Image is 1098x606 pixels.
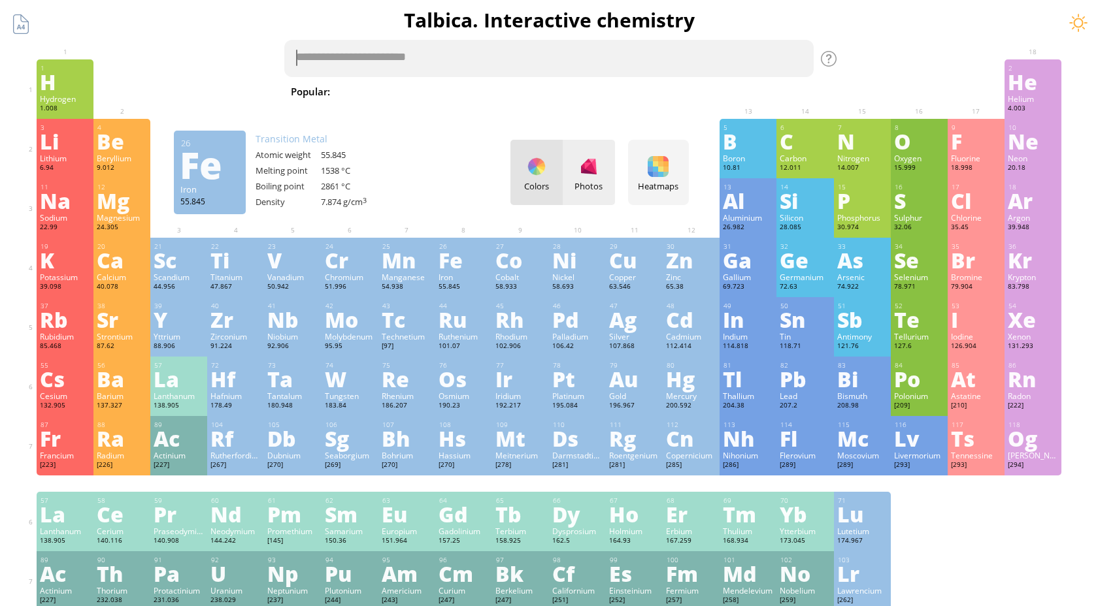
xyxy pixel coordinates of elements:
[780,272,830,282] div: Germanium
[609,272,659,282] div: Copper
[325,272,375,282] div: Chromium
[837,272,888,282] div: Arsenic
[1008,309,1058,330] div: Xe
[951,342,1001,352] div: 126.904
[837,212,888,223] div: Phosphorus
[894,223,944,233] div: 32.06
[609,368,659,389] div: Au
[382,272,432,282] div: Manganese
[780,123,830,132] div: 6
[1008,153,1058,163] div: Neon
[1008,368,1058,389] div: Rn
[40,131,90,151] div: Li
[723,131,773,151] div: B
[723,368,773,389] div: Tl
[210,401,261,411] div: 178.49
[495,309,546,330] div: Rh
[780,163,830,174] div: 12.011
[97,302,147,310] div: 38
[552,331,603,342] div: Palladium
[780,242,830,251] div: 32
[837,163,888,174] div: 14.007
[1008,183,1058,191] div: 18
[41,302,90,310] div: 37
[268,242,318,251] div: 23
[40,391,90,401] div: Cesium
[723,249,773,270] div: Ga
[723,391,773,401] div: Thallium
[267,282,318,293] div: 50.942
[382,309,432,330] div: Tc
[439,309,489,330] div: Ru
[495,249,546,270] div: Co
[211,361,261,370] div: 72
[321,196,386,208] div: 7.874 g/cm
[951,282,1001,293] div: 79.904
[40,212,90,223] div: Sodium
[40,309,90,330] div: Rb
[951,249,1001,270] div: Br
[610,242,659,251] div: 29
[268,302,318,310] div: 41
[837,342,888,352] div: 121.76
[439,368,489,389] div: Os
[837,131,888,151] div: N
[267,331,318,342] div: Niobium
[780,183,830,191] div: 14
[723,331,773,342] div: Indium
[609,282,659,293] div: 63.546
[631,180,686,192] div: Heatmaps
[181,137,239,149] div: 26
[894,342,944,352] div: 127.6
[780,361,830,370] div: 82
[666,342,716,352] div: 112.414
[40,282,90,293] div: 39.098
[210,368,261,389] div: Hf
[724,302,773,310] div: 49
[97,212,147,223] div: Magnesium
[382,242,432,251] div: 25
[439,401,489,411] div: 190.23
[838,361,888,370] div: 83
[666,331,716,342] div: Cadmium
[951,223,1001,233] div: 35.45
[154,309,204,330] div: Y
[1008,331,1058,342] div: Xenon
[552,249,603,270] div: Ni
[495,391,546,401] div: Iridium
[382,401,432,411] div: 186.207
[1008,123,1058,132] div: 10
[97,163,147,174] div: 9.012
[667,242,716,251] div: 30
[609,309,659,330] div: Ag
[666,401,716,411] div: 200.592
[495,331,546,342] div: Rhodium
[154,282,204,293] div: 44.956
[894,249,944,270] div: Se
[837,309,888,330] div: Sb
[780,282,830,293] div: 72.63
[780,302,830,310] div: 50
[154,249,204,270] div: Sc
[267,401,318,411] div: 180.948
[837,368,888,389] div: Bi
[894,190,944,211] div: S
[40,93,90,104] div: Hydrogen
[325,361,375,370] div: 74
[780,249,830,270] div: Ge
[609,249,659,270] div: Cu
[210,391,261,401] div: Hafnium
[780,368,830,389] div: Pb
[325,302,375,310] div: 42
[952,242,1001,251] div: 35
[951,131,1001,151] div: F
[666,391,716,401] div: Mercury
[267,309,318,330] div: Nb
[951,331,1001,342] div: Iodine
[780,131,830,151] div: C
[1008,71,1058,92] div: He
[723,309,773,330] div: In
[40,190,90,211] div: Na
[552,272,603,282] div: Nickel
[951,309,1001,330] div: I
